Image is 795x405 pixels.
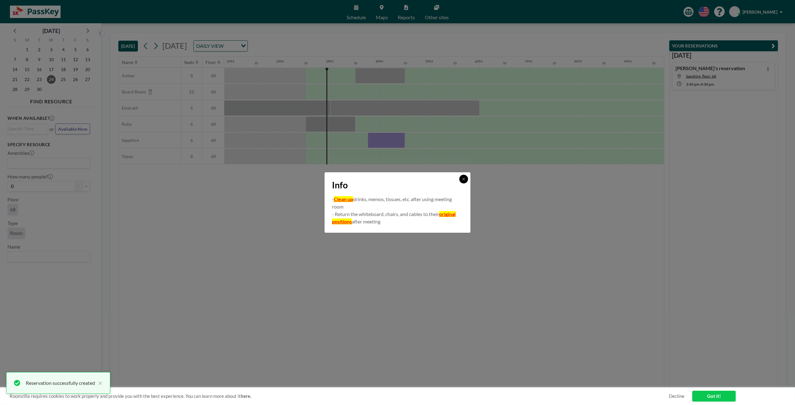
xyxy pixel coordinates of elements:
p: - drinks, memos, tissues, etc. after using meeting room [332,196,463,210]
p: - Return the whiteboard, chairs, and cables to their after meeting [332,210,463,225]
a: Got it! [692,391,736,402]
a: here. [241,393,251,399]
button: close [95,379,102,387]
span: Roomzilla requires cookies to work properly and provide you with the best experience. You can lea... [10,393,669,399]
div: Reservation successfully created [26,379,95,387]
span: Info [332,180,348,191]
u: Clean up [334,196,353,202]
a: Decline [669,393,684,399]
